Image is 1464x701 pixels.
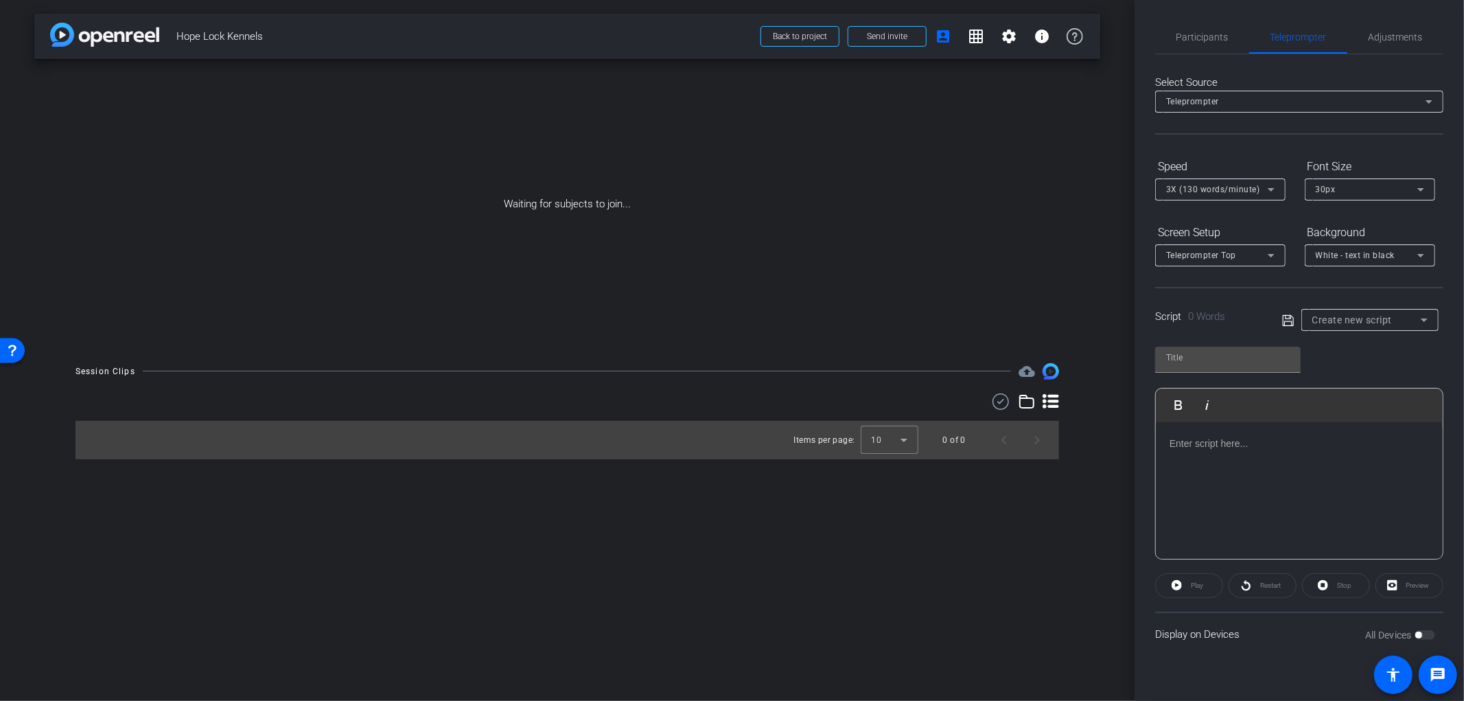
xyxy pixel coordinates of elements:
span: Hope Lock Kennels [176,23,752,50]
img: app-logo [50,23,159,47]
div: Select Source [1155,75,1443,91]
button: Back to project [760,26,839,47]
mat-icon: cloud_upload [1019,363,1035,380]
span: 3X (130 words/minute) [1166,185,1260,194]
input: Title [1166,349,1290,366]
button: Bold (Ctrl+B) [1165,391,1192,419]
span: 30px [1316,185,1336,194]
img: Session clips [1043,363,1059,380]
div: Background [1305,221,1435,244]
span: Adjustments [1369,32,1423,42]
div: Screen Setup [1155,221,1286,244]
span: 0 Words [1188,310,1225,323]
span: Teleprompter Top [1166,251,1236,260]
button: Next page [1021,424,1054,457]
button: Italic (Ctrl+I) [1194,391,1220,419]
div: Script [1155,309,1263,325]
div: Session Clips [75,365,135,378]
mat-icon: info [1034,28,1050,45]
div: 0 of 0 [943,433,966,447]
button: Send invite [848,26,927,47]
span: Back to project [773,32,827,41]
button: Previous page [988,424,1021,457]
mat-icon: message [1430,667,1446,683]
span: Teleprompter [1270,32,1327,42]
label: All Devices [1365,628,1415,642]
mat-icon: accessibility [1385,667,1402,683]
span: Destinations for your clips [1019,363,1035,380]
span: Participants [1176,32,1229,42]
div: Display on Devices [1155,612,1443,656]
span: Teleprompter [1166,97,1219,106]
mat-icon: settings [1001,28,1017,45]
div: Waiting for subjects to join... [34,59,1100,349]
div: Speed [1155,155,1286,179]
div: Items per page: [794,433,855,447]
span: Create new script [1312,314,1393,325]
span: Send invite [867,31,907,42]
mat-icon: grid_on [968,28,984,45]
span: White - text in black [1316,251,1395,260]
mat-icon: account_box [935,28,951,45]
div: Font Size [1305,155,1435,179]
